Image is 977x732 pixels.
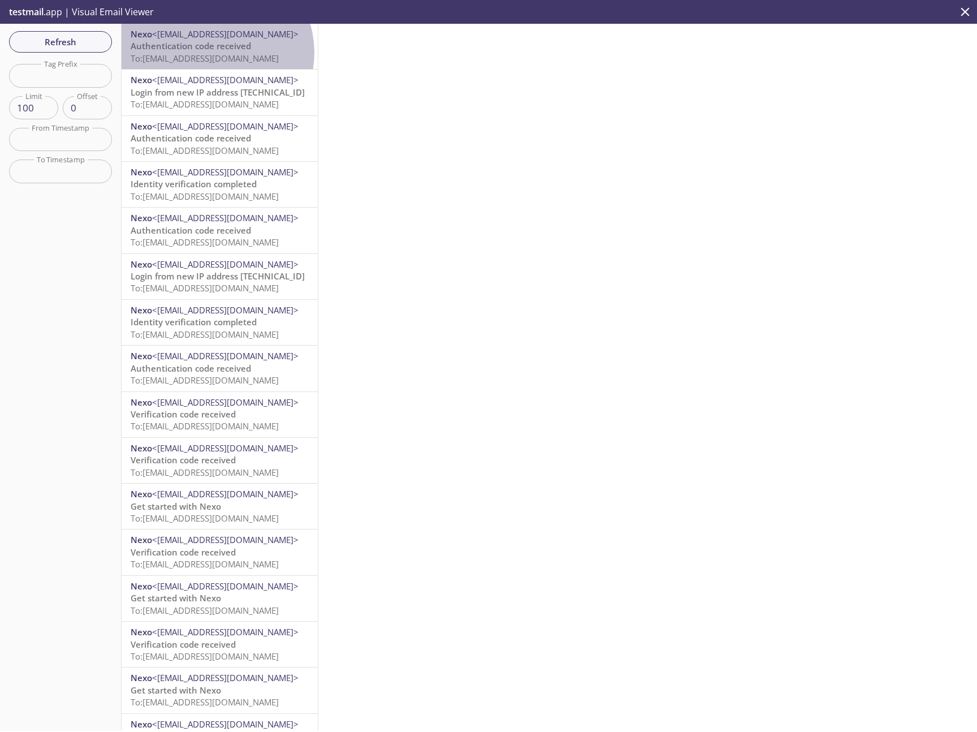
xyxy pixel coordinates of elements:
div: Nexo<[EMAIL_ADDRESS][DOMAIN_NAME]>Login from new IP address [TECHNICAL_ID]To:[EMAIL_ADDRESS][DOMA... [122,70,318,115]
div: Nexo<[EMAIL_ADDRESS][DOMAIN_NAME]>Verification code receivedTo:[EMAIL_ADDRESS][DOMAIN_NAME] [122,622,318,667]
button: Refresh [9,31,112,53]
span: Authentication code received [131,363,251,374]
span: <[EMAIL_ADDRESS][DOMAIN_NAME]> [152,626,299,638]
span: Nexo [131,304,152,316]
span: <[EMAIL_ADDRESS][DOMAIN_NAME]> [152,28,299,40]
span: <[EMAIL_ADDRESS][DOMAIN_NAME]> [152,304,299,316]
div: Nexo<[EMAIL_ADDRESS][DOMAIN_NAME]>Get started with NexoTo:[EMAIL_ADDRESS][DOMAIN_NAME] [122,484,318,529]
span: To: [EMAIL_ADDRESS][DOMAIN_NAME] [131,605,279,616]
span: Nexo [131,626,152,638]
div: Nexo<[EMAIL_ADDRESS][DOMAIN_NAME]>Verification code receivedTo:[EMAIL_ADDRESS][DOMAIN_NAME] [122,438,318,483]
div: Nexo<[EMAIL_ADDRESS][DOMAIN_NAME]>Authentication code receivedTo:[EMAIL_ADDRESS][DOMAIN_NAME] [122,346,318,391]
span: Identity verification completed [131,316,257,328]
span: Authentication code received [131,132,251,144]
span: Identity verification completed [131,178,257,190]
span: To: [EMAIL_ADDRESS][DOMAIN_NAME] [131,145,279,156]
span: Nexo [131,442,152,454]
span: Nexo [131,488,152,500]
span: Authentication code received [131,40,251,51]
span: <[EMAIL_ADDRESS][DOMAIN_NAME]> [152,74,299,85]
span: To: [EMAIL_ADDRESS][DOMAIN_NAME] [131,374,279,386]
span: To: [EMAIL_ADDRESS][DOMAIN_NAME] [131,329,279,340]
span: To: [EMAIL_ADDRESS][DOMAIN_NAME] [131,696,279,708]
span: To: [EMAIL_ADDRESS][DOMAIN_NAME] [131,191,279,202]
div: Nexo<[EMAIL_ADDRESS][DOMAIN_NAME]>Authentication code receivedTo:[EMAIL_ADDRESS][DOMAIN_NAME] [122,116,318,161]
span: <[EMAIL_ADDRESS][DOMAIN_NAME]> [152,488,299,500]
span: <[EMAIL_ADDRESS][DOMAIN_NAME]> [152,672,299,683]
span: <[EMAIL_ADDRESS][DOMAIN_NAME]> [152,442,299,454]
span: testmail [9,6,44,18]
span: To: [EMAIL_ADDRESS][DOMAIN_NAME] [131,513,279,524]
span: Nexo [131,166,152,178]
span: Login from new IP address [TECHNICAL_ID] [131,270,305,282]
span: Nexo [131,259,152,270]
span: Verification code received [131,639,236,650]
span: <[EMAIL_ADDRESS][DOMAIN_NAME]> [152,718,299,730]
span: Nexo [131,534,152,545]
span: To: [EMAIL_ADDRESS][DOMAIN_NAME] [131,236,279,248]
span: Nexo [131,212,152,223]
span: Nexo [131,120,152,132]
span: Nexo [131,397,152,408]
span: Login from new IP address [TECHNICAL_ID] [131,87,305,98]
div: Nexo<[EMAIL_ADDRESS][DOMAIN_NAME]>Login from new IP address [TECHNICAL_ID]To:[EMAIL_ADDRESS][DOMA... [122,254,318,299]
span: <[EMAIL_ADDRESS][DOMAIN_NAME]> [152,259,299,270]
span: Nexo [131,350,152,361]
span: Nexo [131,580,152,592]
span: Refresh [18,35,103,49]
div: Nexo<[EMAIL_ADDRESS][DOMAIN_NAME]>Verification code receivedTo:[EMAIL_ADDRESS][DOMAIN_NAME] [122,392,318,437]
span: <[EMAIL_ADDRESS][DOMAIN_NAME]> [152,166,299,178]
span: Get started with Nexo [131,684,221,696]
span: <[EMAIL_ADDRESS][DOMAIN_NAME]> [152,120,299,132]
span: Nexo [131,718,152,730]
span: <[EMAIL_ADDRESS][DOMAIN_NAME]> [152,580,299,592]
span: Get started with Nexo [131,501,221,512]
span: To: [EMAIL_ADDRESS][DOMAIN_NAME] [131,467,279,478]
span: Nexo [131,74,152,85]
div: Nexo<[EMAIL_ADDRESS][DOMAIN_NAME]>Verification code receivedTo:[EMAIL_ADDRESS][DOMAIN_NAME] [122,529,318,575]
span: <[EMAIL_ADDRESS][DOMAIN_NAME]> [152,212,299,223]
span: To: [EMAIL_ADDRESS][DOMAIN_NAME] [131,558,279,570]
span: Get started with Nexo [131,592,221,604]
div: Nexo<[EMAIL_ADDRESS][DOMAIN_NAME]>Identity verification completedTo:[EMAIL_ADDRESS][DOMAIN_NAME] [122,300,318,345]
div: Nexo<[EMAIL_ADDRESS][DOMAIN_NAME]>Get started with NexoTo:[EMAIL_ADDRESS][DOMAIN_NAME] [122,576,318,621]
span: <[EMAIL_ADDRESS][DOMAIN_NAME]> [152,397,299,408]
div: Nexo<[EMAIL_ADDRESS][DOMAIN_NAME]>Authentication code receivedTo:[EMAIL_ADDRESS][DOMAIN_NAME] [122,24,318,69]
span: To: [EMAIL_ADDRESS][DOMAIN_NAME] [131,282,279,294]
span: To: [EMAIL_ADDRESS][DOMAIN_NAME] [131,98,279,110]
div: Nexo<[EMAIL_ADDRESS][DOMAIN_NAME]>Get started with NexoTo:[EMAIL_ADDRESS][DOMAIN_NAME] [122,668,318,713]
span: <[EMAIL_ADDRESS][DOMAIN_NAME]> [152,534,299,545]
span: Authentication code received [131,225,251,236]
span: Verification code received [131,546,236,558]
span: Verification code received [131,408,236,420]
span: Verification code received [131,454,236,466]
span: To: [EMAIL_ADDRESS][DOMAIN_NAME] [131,53,279,64]
span: Nexo [131,672,152,683]
span: To: [EMAIL_ADDRESS][DOMAIN_NAME] [131,420,279,432]
span: <[EMAIL_ADDRESS][DOMAIN_NAME]> [152,350,299,361]
span: To: [EMAIL_ADDRESS][DOMAIN_NAME] [131,651,279,662]
div: Nexo<[EMAIL_ADDRESS][DOMAIN_NAME]>Identity verification completedTo:[EMAIL_ADDRESS][DOMAIN_NAME] [122,162,318,207]
div: Nexo<[EMAIL_ADDRESS][DOMAIN_NAME]>Authentication code receivedTo:[EMAIL_ADDRESS][DOMAIN_NAME] [122,208,318,253]
span: Nexo [131,28,152,40]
